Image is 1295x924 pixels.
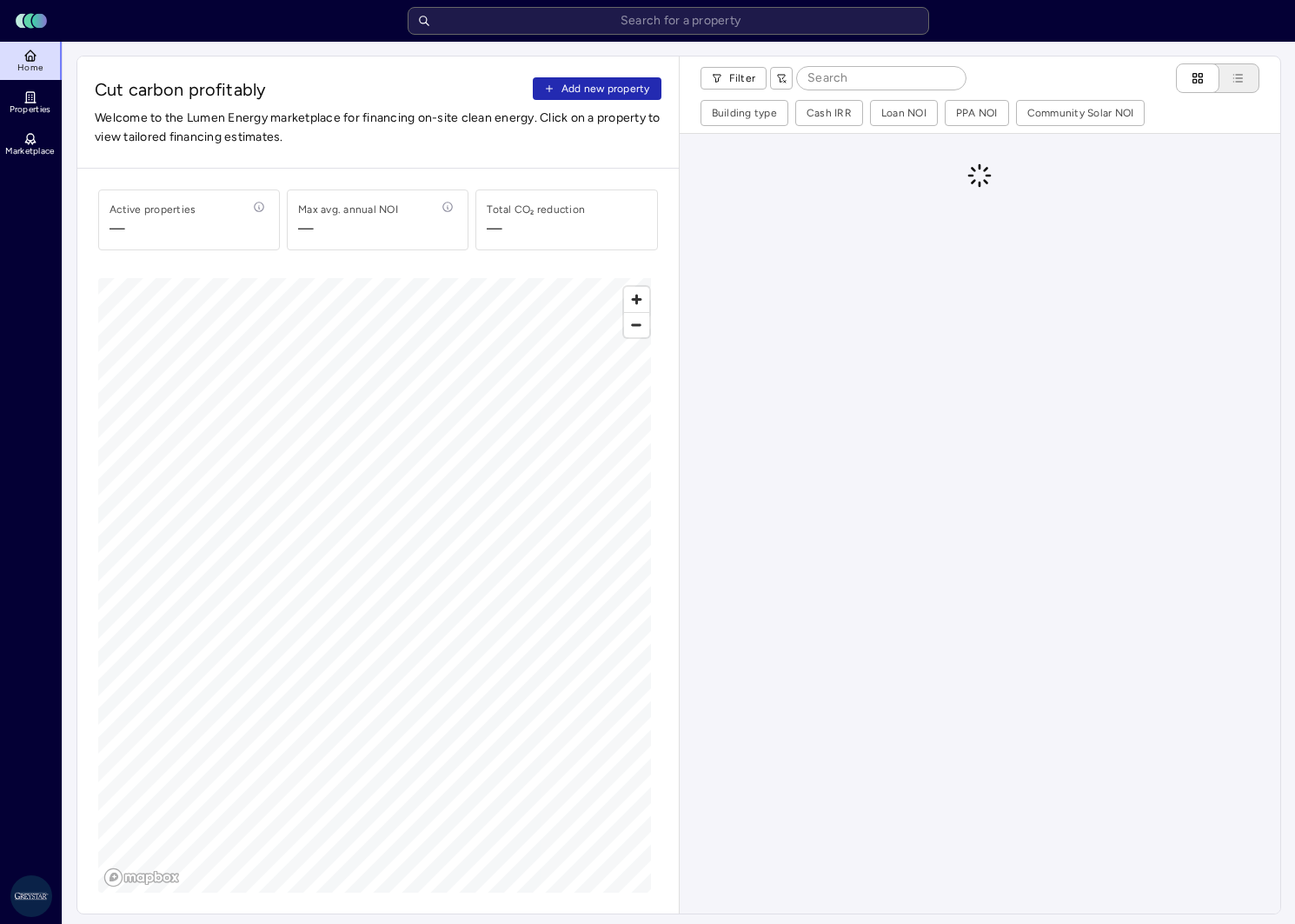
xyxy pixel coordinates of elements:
[95,77,526,102] span: Cut carbon profitably
[1027,104,1134,122] div: Community Solar NOI
[487,218,502,239] div: —
[1017,101,1145,125] button: Community Solar NOI
[701,67,767,90] button: Filter
[729,70,756,87] span: Filter
[807,104,852,122] div: Cash IRR
[797,67,966,90] input: Search
[10,875,52,917] img: Greystar AS
[624,312,649,337] button: Zoom out
[881,104,926,122] div: Loan NOI
[17,63,43,73] span: Home
[408,7,929,35] input: Search for a property
[561,80,650,97] span: Add new property
[103,867,180,887] a: Mapbox logo
[487,201,585,218] div: Total CO₂ reduction
[98,278,651,893] canvas: Map
[871,101,937,125] button: Loan NOI
[95,109,661,147] span: Welcome to the Lumen Energy marketplace for financing on-site clean energy. Click on a property t...
[1176,63,1219,93] button: Cards view
[712,104,777,122] div: Building type
[10,104,51,115] span: Properties
[533,77,661,100] button: Add new property
[701,101,787,125] button: Building type
[956,104,998,122] div: PPA NOI
[298,218,398,239] span: —
[110,201,196,218] div: Active properties
[624,287,649,312] button: Zoom in
[624,313,649,337] span: Zoom out
[1202,63,1259,93] button: List view
[946,101,1008,125] button: PPA NOI
[796,101,862,125] button: Cash IRR
[5,146,54,156] span: Marketplace
[298,201,398,218] div: Max avg. annual NOI
[110,218,196,239] span: —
